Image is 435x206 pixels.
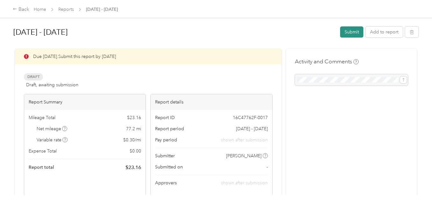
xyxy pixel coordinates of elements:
span: Submitter [155,153,175,159]
span: shown after submission [221,180,268,186]
span: Expense Total [29,148,57,154]
span: 77.2 mi [126,125,141,132]
span: Submitted on [155,164,183,170]
span: [DATE] - [DATE] [236,125,268,132]
span: Draft [24,73,43,81]
a: Reports [58,7,74,12]
span: shown after submission [221,137,268,143]
h1: Aug 16 - 31, 2025 [13,25,336,40]
button: Submit [340,26,363,38]
button: Add to report [366,26,403,38]
span: Pay period [155,137,177,143]
span: $ 23.16 [125,164,141,171]
iframe: Everlance-gr Chat Button Frame [399,170,435,206]
span: $ 0.00 [130,148,141,154]
span: - [267,164,268,170]
div: Report details [151,94,272,110]
span: $ 0.30 / mi [123,137,141,143]
span: Report period [155,125,184,132]
span: Report total [29,164,54,171]
span: Mileage Total [29,114,55,121]
h4: Activity and Comments [295,58,359,66]
a: Home [34,7,46,12]
span: [PERSON_NAME] [226,153,261,159]
span: Net mileage [37,125,68,132]
div: Back [13,6,29,13]
span: Draft, awaiting submission [26,82,78,88]
span: Report ID [155,114,175,121]
div: Due [DATE]. Submit this report by [DATE] [15,49,282,64]
span: [DATE] - [DATE] [86,6,118,13]
span: Variable rate [37,137,68,143]
div: Report Summary [24,94,146,110]
span: $ 23.16 [127,114,141,121]
span: Approvers [155,180,177,186]
span: 16C47762F-0017 [233,114,268,121]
